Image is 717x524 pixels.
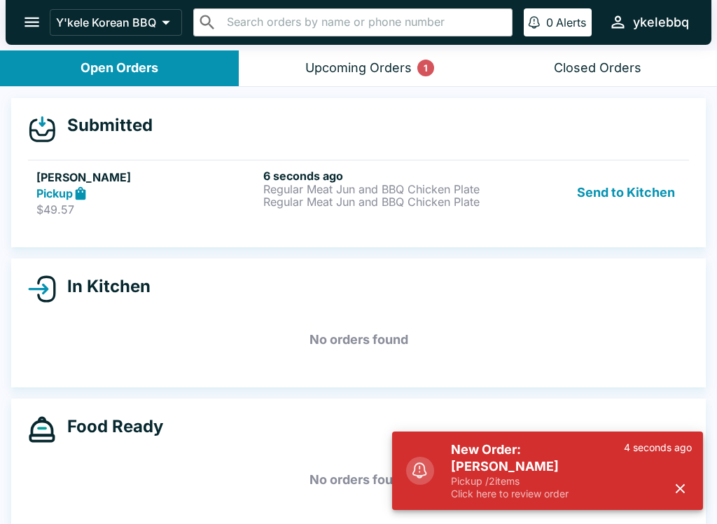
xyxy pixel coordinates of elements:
p: 1 [424,61,428,75]
h6: 6 seconds ago [263,169,485,183]
p: Regular Meat Jun and BBQ Chicken Plate [263,195,485,208]
p: Alerts [556,15,586,29]
h4: Submitted [56,115,153,136]
h5: New Order: [PERSON_NAME] [451,441,624,475]
h5: No orders found [28,315,689,365]
h4: In Kitchen [56,276,151,297]
div: ykelebbq [633,14,689,31]
div: Closed Orders [554,60,641,76]
button: ykelebbq [603,7,695,37]
p: 4 seconds ago [624,441,692,454]
button: Y'kele Korean BBQ [50,9,182,36]
p: $49.57 [36,202,258,216]
h4: Food Ready [56,416,163,437]
div: Open Orders [81,60,158,76]
h5: No orders found [28,455,689,505]
p: Y'kele Korean BBQ [56,15,156,29]
div: Upcoming Orders [305,60,412,76]
h5: [PERSON_NAME] [36,169,258,186]
button: Send to Kitchen [571,169,681,217]
a: [PERSON_NAME]Pickup$49.576 seconds agoRegular Meat Jun and BBQ Chicken PlateRegular Meat Jun and ... [28,160,689,226]
button: open drawer [14,4,50,40]
p: Pickup / 2 items [451,475,624,488]
strong: Pickup [36,186,73,200]
p: 0 [546,15,553,29]
p: Click here to review order [451,488,624,500]
p: Regular Meat Jun and BBQ Chicken Plate [263,183,485,195]
input: Search orders by name or phone number [223,13,506,32]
